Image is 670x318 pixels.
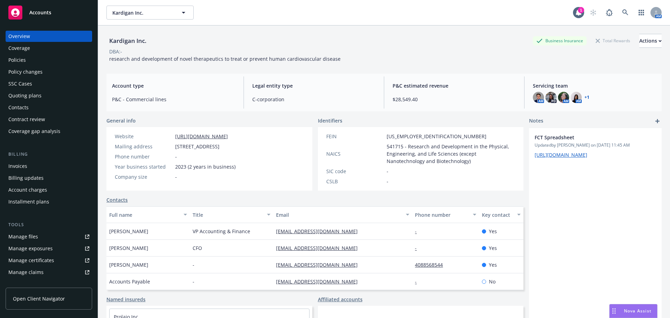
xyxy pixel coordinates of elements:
[106,296,146,303] a: Named insureds
[326,168,384,175] div: SIC code
[489,261,497,268] span: Yes
[276,278,363,285] a: [EMAIL_ADDRESS][DOMAIN_NAME]
[109,228,148,235] span: [PERSON_NAME]
[115,133,172,140] div: Website
[653,117,662,125] a: add
[609,304,657,318] button: Nova Assist
[109,211,179,219] div: Full name
[8,255,54,266] div: Manage certificates
[115,143,172,150] div: Mailing address
[190,206,273,223] button: Title
[479,206,523,223] button: Key contact
[115,173,172,180] div: Company size
[6,31,92,42] a: Overview
[489,244,497,252] span: Yes
[175,143,219,150] span: [STREET_ADDRESS]
[533,82,656,89] span: Servicing team
[193,228,250,235] span: VP Accounting & Finance
[29,10,51,15] span: Accounts
[558,92,569,103] img: photo
[592,36,634,45] div: Total Rewards
[533,36,587,45] div: Business Insurance
[273,206,412,223] button: Email
[387,178,388,185] span: -
[106,206,190,223] button: Full name
[8,114,45,125] div: Contract review
[489,228,497,235] span: Yes
[6,43,92,54] a: Coverage
[8,66,43,77] div: Policy changes
[6,3,92,22] a: Accounts
[8,43,30,54] div: Coverage
[393,82,516,89] span: P&C estimated revenue
[109,48,122,55] div: DBA: -
[109,261,148,268] span: [PERSON_NAME]
[109,56,341,62] span: research and development of novel therapeutics to treat or prevent human cardiovascular disease
[6,172,92,184] a: Billing updates
[529,117,543,125] span: Notes
[326,133,384,140] div: FEIN
[8,54,26,66] div: Policies
[6,231,92,242] a: Manage files
[175,153,177,160] span: -
[6,267,92,278] a: Manage claims
[489,278,496,285] span: No
[412,206,479,223] button: Phone number
[276,211,402,219] div: Email
[415,245,422,251] a: -
[8,279,41,290] div: Manage BORs
[8,126,60,137] div: Coverage gap analysis
[578,7,584,13] div: 1
[8,31,30,42] div: Overview
[6,126,92,137] a: Coverage gap analysis
[639,34,662,48] button: Actions
[624,308,652,314] span: Nova Assist
[193,211,263,219] div: Title
[175,133,228,140] a: [URL][DOMAIN_NAME]
[109,244,148,252] span: [PERSON_NAME]
[112,9,173,16] span: Kardigan Inc.
[193,261,194,268] span: -
[115,163,172,170] div: Year business started
[6,78,92,89] a: SSC Cases
[6,54,92,66] a: Policies
[585,95,589,99] a: +1
[8,267,44,278] div: Manage claims
[387,143,515,165] span: 541715 - Research and Development in the Physical, Engineering, and Life Sciences (except Nanotec...
[8,184,47,195] div: Account charges
[533,92,544,103] img: photo
[106,36,149,45] div: Kardigan Inc.
[8,196,49,207] div: Installment plans
[8,231,38,242] div: Manage files
[175,173,177,180] span: -
[326,178,384,185] div: CSLB
[175,163,236,170] span: 2023 (2 years in business)
[106,117,136,124] span: General info
[109,278,150,285] span: Accounts Payable
[6,90,92,101] a: Quoting plans
[6,243,92,254] a: Manage exposures
[6,114,92,125] a: Contract review
[276,228,363,235] a: [EMAIL_ADDRESS][DOMAIN_NAME]
[6,196,92,207] a: Installment plans
[6,255,92,266] a: Manage certificates
[112,82,235,89] span: Account type
[8,78,32,89] div: SSC Cases
[193,278,194,285] span: -
[8,243,53,254] div: Manage exposures
[415,211,468,219] div: Phone number
[6,102,92,113] a: Contacts
[610,304,618,318] div: Drag to move
[571,92,582,103] img: photo
[535,134,638,141] span: FCT Spreadsheet
[415,228,422,235] a: -
[318,296,363,303] a: Affiliated accounts
[535,151,587,158] a: [URL][DOMAIN_NAME]
[6,161,92,172] a: Invoices
[8,90,42,101] div: Quoting plans
[387,133,486,140] span: [US_EMPLOYER_IDENTIFICATION_NUMBER]
[482,211,513,219] div: Key contact
[8,172,44,184] div: Billing updates
[6,151,92,158] div: Billing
